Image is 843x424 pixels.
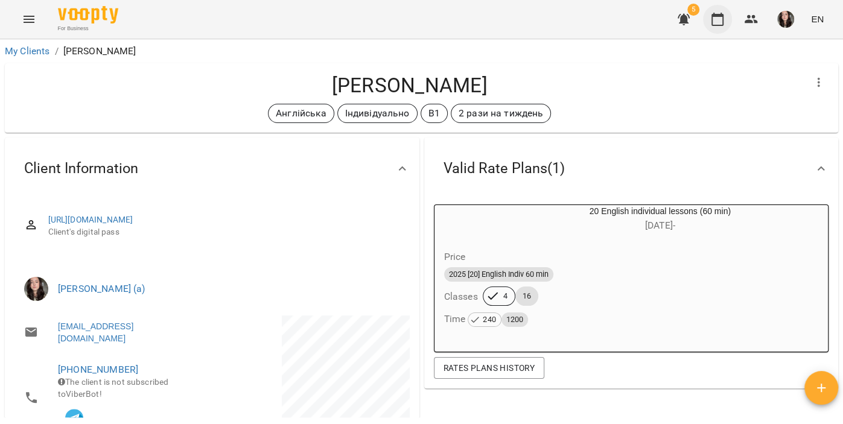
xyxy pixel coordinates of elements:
div: Valid Rate Plans(1) [424,138,839,200]
span: 1200 [501,313,529,326]
h6: Time [444,311,529,327]
h6: Classes [444,288,478,305]
a: [PHONE_NUMBER] [58,364,138,375]
a: [URL][DOMAIN_NAME] [48,215,133,224]
p: Індивідуально [345,106,410,121]
div: 20 English individual lessons (60 min) [492,205,829,234]
span: 5 [687,4,699,16]
div: 2 рази на тиждень [451,104,552,123]
h4: [PERSON_NAME] [14,73,804,98]
a: My Clients [5,45,49,57]
span: For Business [58,25,118,33]
img: Названова Марія Олегівна (а) [24,277,48,301]
span: Client Information [24,159,138,178]
span: Rates Plans History [444,361,535,375]
div: Client Information [5,138,419,200]
nav: breadcrumb [5,44,838,59]
div: Індивідуально [337,104,418,123]
span: EN [811,13,824,25]
h6: Price [444,248,466,265]
div: В1 [421,104,448,123]
a: [EMAIL_ADDRESS][DOMAIN_NAME] [58,320,200,344]
button: 20 English individual lessons (60 min)[DATE]- Price2025 [20] English Indiv 60 minClasses416Time 2... [434,205,829,342]
span: The client is not subscribed to ViberBot! [58,377,168,399]
p: Англійська [276,106,326,121]
button: Menu [14,5,43,34]
li: / [54,44,58,59]
div: 20 English individual lessons (60 min) [434,205,492,234]
span: Client's digital pass [48,226,400,238]
a: [PERSON_NAME] (а) [58,283,145,294]
button: EN [806,8,829,30]
span: [DATE] - [645,220,675,231]
span: 2025 [20] English Indiv 60 min [444,269,553,280]
img: 1a20daea8e9f27e67610e88fbdc8bd8e.jpg [777,11,794,28]
span: 4 [496,291,515,302]
button: Rates Plans History [434,357,544,379]
img: Voopty Logo [58,6,118,24]
div: Англійська [268,104,334,123]
span: Valid Rate Plans ( 1 ) [444,159,565,178]
span: 240 [478,313,500,326]
p: В1 [428,106,440,121]
span: 16 [515,291,538,302]
p: [PERSON_NAME] [63,44,136,59]
p: 2 рази на тиждень [459,106,544,121]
